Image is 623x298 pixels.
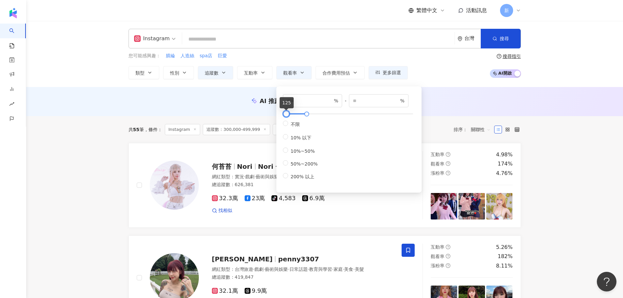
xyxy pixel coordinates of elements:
[180,52,195,60] button: 人造絲
[288,135,314,140] span: 10% 以下
[431,193,457,219] img: post-image
[308,267,309,272] span: ·
[431,254,444,259] span: 觀看率
[496,262,513,270] div: 8.11%
[498,253,513,260] div: 182%
[256,174,279,179] span: 藝術與娛樂
[369,66,408,79] button: 更多篩選
[200,53,213,59] span: spa店
[278,255,319,263] span: penny3307
[503,54,521,59] div: 搜尋指引
[334,97,338,104] span: %
[446,161,450,166] span: question-circle
[283,70,297,76] span: 觀看率
[235,174,244,179] span: 實況
[481,29,521,48] button: 搜尋
[212,195,238,202] span: 32.3萬
[497,54,501,59] span: question-circle
[129,53,161,59] span: 您可能感興趣：
[342,97,349,104] span: -
[344,267,353,272] span: 美食
[129,66,159,79] button: 類型
[446,171,450,175] span: question-circle
[254,267,264,272] span: 戲劇
[431,152,444,157] span: 互動率
[280,97,294,108] div: 125
[276,66,312,79] button: 觀看率
[181,53,194,59] span: 人造絲
[8,8,18,18] img: logo icon
[273,124,336,135] span: 觀看率：150%~2,492%
[288,149,318,154] span: 10%~50%
[212,274,394,281] div: 總追蹤數 ： 419,847
[163,66,194,79] button: 性別
[431,161,444,167] span: 觀看率
[253,267,254,272] span: ·
[316,66,365,79] button: 合作費用預估
[199,52,213,60] button: spa店
[9,24,22,49] a: search
[150,161,199,210] img: KOL Avatar
[496,170,513,177] div: 4.76%
[496,151,513,158] div: 4.98%
[245,288,267,294] span: 9.9萬
[135,70,145,76] span: 類型
[218,207,232,214] span: 找相似
[170,70,179,76] span: 性別
[383,70,401,75] span: 更多篩選
[166,53,175,59] span: 腈綸
[212,288,238,294] span: 32.1萬
[271,195,296,202] span: 4,583
[498,160,513,167] div: 174%
[205,70,218,76] span: 追蹤數
[265,267,288,272] span: 藝術與娛樂
[203,124,270,135] span: 追蹤數：300,000-499,999
[165,124,200,135] span: Instagram
[466,7,487,13] span: 活動訊息
[198,66,233,79] button: 追蹤數
[237,163,252,170] span: Nori
[446,263,450,268] span: question-circle
[431,244,444,250] span: 互動率
[446,152,450,157] span: question-circle
[334,267,343,272] span: 家庭
[446,254,450,258] span: question-circle
[212,182,394,188] div: 總追蹤數 ： 626,381
[212,163,232,170] span: 何苔苔
[288,122,303,127] span: 不限
[302,195,325,202] span: 6.9萬
[289,267,308,272] span: 日常話題
[244,174,245,179] span: ·
[446,245,450,249] span: question-circle
[264,267,265,272] span: ·
[212,255,273,263] span: [PERSON_NAME]
[217,52,227,60] button: 巨愛
[431,170,444,176] span: 漲粉率
[237,66,272,79] button: 互動率
[134,33,170,44] div: Instagram
[218,53,227,59] span: 巨愛
[245,174,254,179] span: 戲劇
[355,267,364,272] span: 美髮
[309,267,332,272] span: 教育與學習
[260,97,398,105] div: AI 推薦 ：
[597,272,616,291] iframe: Help Scout Beacon - Open
[258,163,295,170] span: Nori 何苔苔
[129,143,521,228] a: KOL Avatar何苔苔NoriNori 何苔苔網紅類型：實況·戲劇·藝術與娛樂·美妝時尚·遊戲·醫療與健康·攝影總追蹤數：626,38132.3萬23萬4,5836.9萬找相似互動率ques...
[212,174,394,180] div: 網紅類型 ：
[244,70,258,76] span: 互動率
[288,174,317,179] span: 200% 以上
[288,267,289,272] span: ·
[500,36,509,41] span: 搜尋
[454,124,494,135] div: 排序：
[245,195,265,202] span: 23萬
[504,7,509,14] span: 新
[235,267,253,272] span: 台灣旅遊
[343,267,344,272] span: ·
[9,97,14,112] span: rise
[486,193,513,219] img: post-image
[431,263,444,268] span: 漲粉率
[471,124,491,135] span: 關聯性
[212,207,232,214] a: 找相似
[288,161,320,167] span: 50%~200%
